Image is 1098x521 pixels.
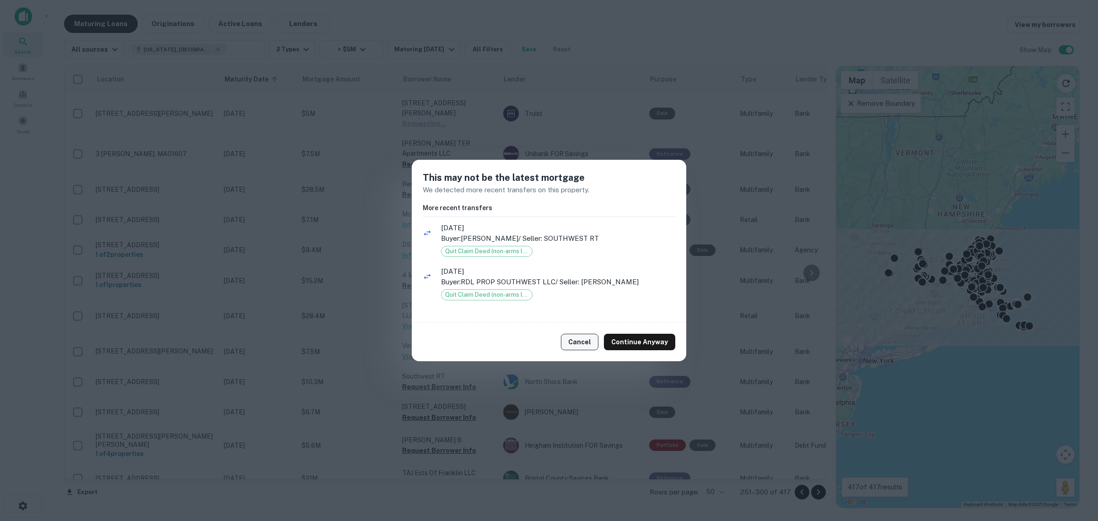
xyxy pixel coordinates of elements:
[441,277,675,288] p: Buyer: RDL PROP SOUTHWEST LLC / Seller: [PERSON_NAME]
[423,185,675,195] p: We detected more recent transfers on this property.
[604,334,675,350] button: Continue Anyway
[441,233,675,244] p: Buyer: [PERSON_NAME] / Seller: SOUTHWEST RT
[441,223,675,233] span: [DATE]
[423,203,675,213] h6: More recent transfers
[561,334,598,350] button: Cancel
[441,290,532,299] span: Quit Claim Deed (non-arms length)
[441,289,533,300] div: Quit Claim Deed (non-arms length)
[441,246,533,257] div: Quit Claim Deed (non-arms length)
[1052,448,1098,492] iframe: Chat Widget
[441,266,675,277] span: [DATE]
[441,247,532,256] span: Quit Claim Deed (non-arms length)
[423,171,675,185] h5: This may not be the latest mortgage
